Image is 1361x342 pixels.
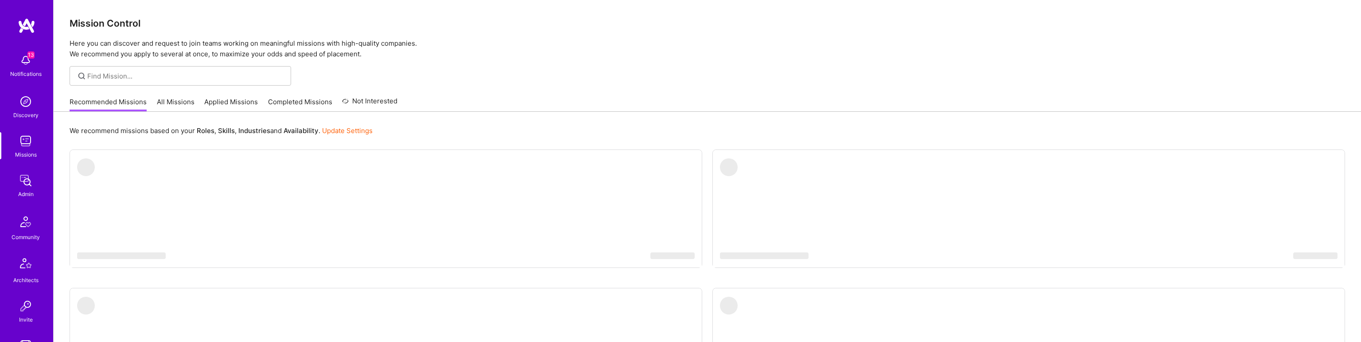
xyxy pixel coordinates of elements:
[70,38,1345,59] p: Here you can discover and request to join teams working on meaningful missions with high-quality ...
[13,110,39,120] div: Discovery
[77,71,87,81] i: icon SearchGrey
[17,132,35,150] img: teamwork
[19,315,33,324] div: Invite
[18,18,35,34] img: logo
[342,96,397,112] a: Not Interested
[18,189,34,199] div: Admin
[218,126,235,135] b: Skills
[15,211,36,232] img: Community
[70,18,1345,29] h3: Mission Control
[197,126,214,135] b: Roles
[284,126,319,135] b: Availability
[17,172,35,189] img: admin teamwork
[27,51,35,59] span: 13
[17,51,35,69] img: bell
[15,254,36,275] img: Architects
[204,97,258,112] a: Applied Missions
[15,150,37,159] div: Missions
[268,97,332,112] a: Completed Missions
[10,69,42,79] div: Notifications
[12,232,40,242] div: Community
[322,126,373,135] a: Update Settings
[157,97,194,112] a: All Missions
[13,275,39,285] div: Architects
[238,126,270,135] b: Industries
[70,126,373,135] p: We recommend missions based on your , , and .
[87,71,284,81] input: Find Mission...
[70,97,147,112] a: Recommended Missions
[17,93,35,110] img: discovery
[17,297,35,315] img: Invite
